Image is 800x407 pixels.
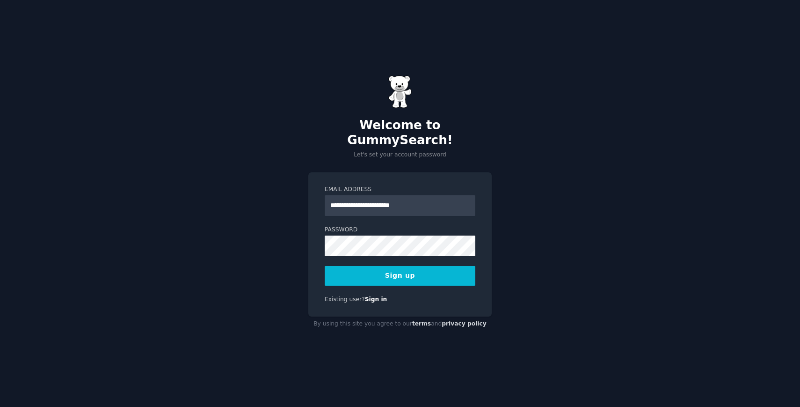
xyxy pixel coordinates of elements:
a: terms [412,320,431,327]
img: Gummy Bear [388,75,412,108]
p: Let's set your account password [308,151,492,159]
a: privacy policy [442,320,487,327]
a: Sign in [365,296,387,303]
h2: Welcome to GummySearch! [308,118,492,148]
div: By using this site you agree to our and [308,317,492,332]
label: Password [325,226,475,234]
span: Existing user? [325,296,365,303]
label: Email Address [325,185,475,194]
button: Sign up [325,266,475,286]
